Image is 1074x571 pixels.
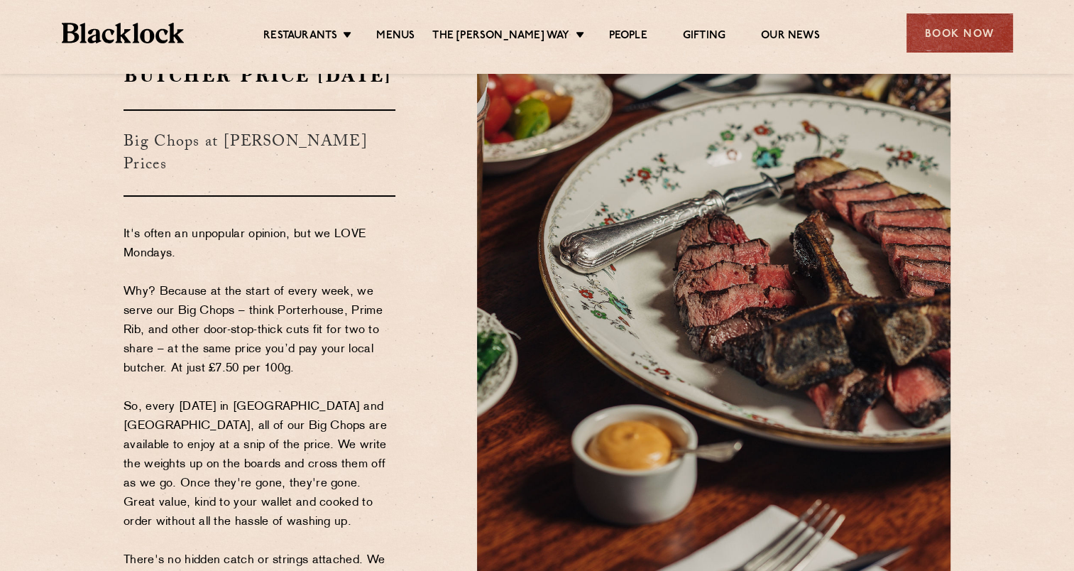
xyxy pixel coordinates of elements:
a: Gifting [683,29,725,45]
div: Book Now [906,13,1013,53]
a: People [609,29,647,45]
h2: Butcher Price [DATE] [124,63,395,88]
img: BL_Textured_Logo-footer-cropped.svg [62,23,185,43]
a: Our News [761,29,820,45]
a: Restaurants [263,29,337,45]
a: The [PERSON_NAME] Way [432,29,569,45]
h3: Big Chops at [PERSON_NAME] Prices [124,109,395,197]
a: Menus [376,29,415,45]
